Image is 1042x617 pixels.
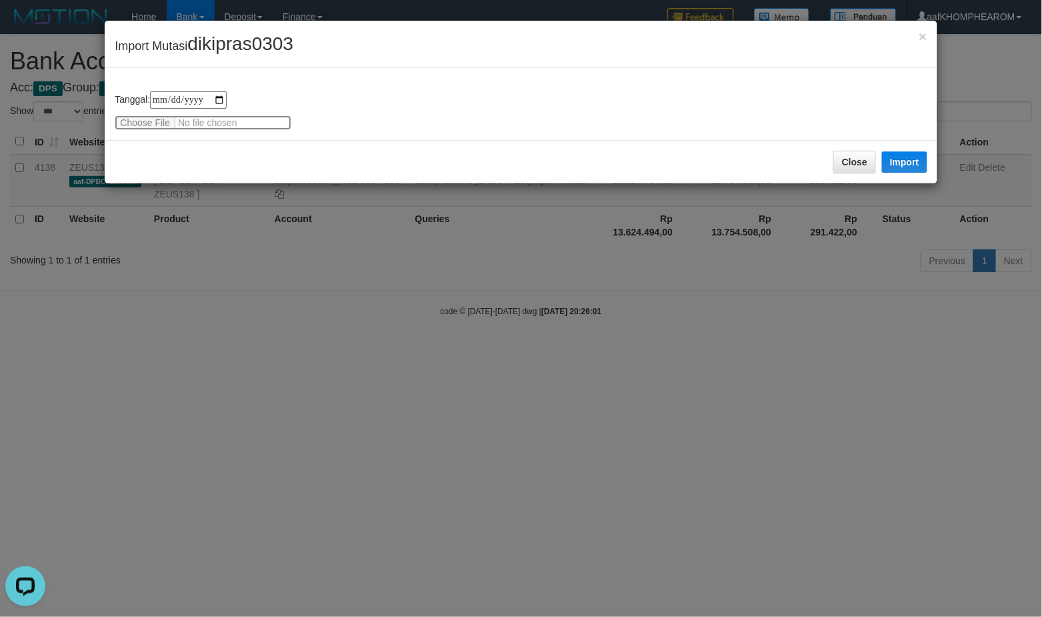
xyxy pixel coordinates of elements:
span: dikipras0303 [187,33,293,54]
button: Close [919,29,927,43]
button: Close [833,151,876,173]
span: × [919,29,927,44]
button: Import [882,151,927,173]
span: Import Mutasi [115,39,293,53]
div: Tanggal: [115,91,927,130]
button: Open LiveChat chat widget [5,5,45,45]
